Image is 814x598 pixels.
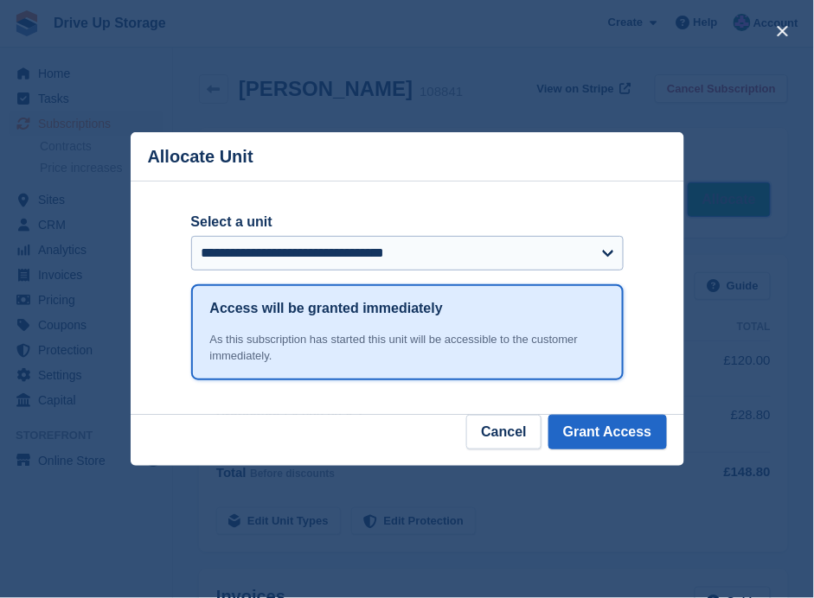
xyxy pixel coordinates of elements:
label: Select a unit [191,212,624,232]
p: Allocate Unit [148,147,253,167]
div: As this subscription has started this unit will be accessible to the customer immediately. [210,331,605,365]
button: Cancel [466,415,541,449]
button: close [769,17,797,45]
button: Grant Access [548,415,667,449]
h1: Access will be granted immediately [210,298,443,319]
